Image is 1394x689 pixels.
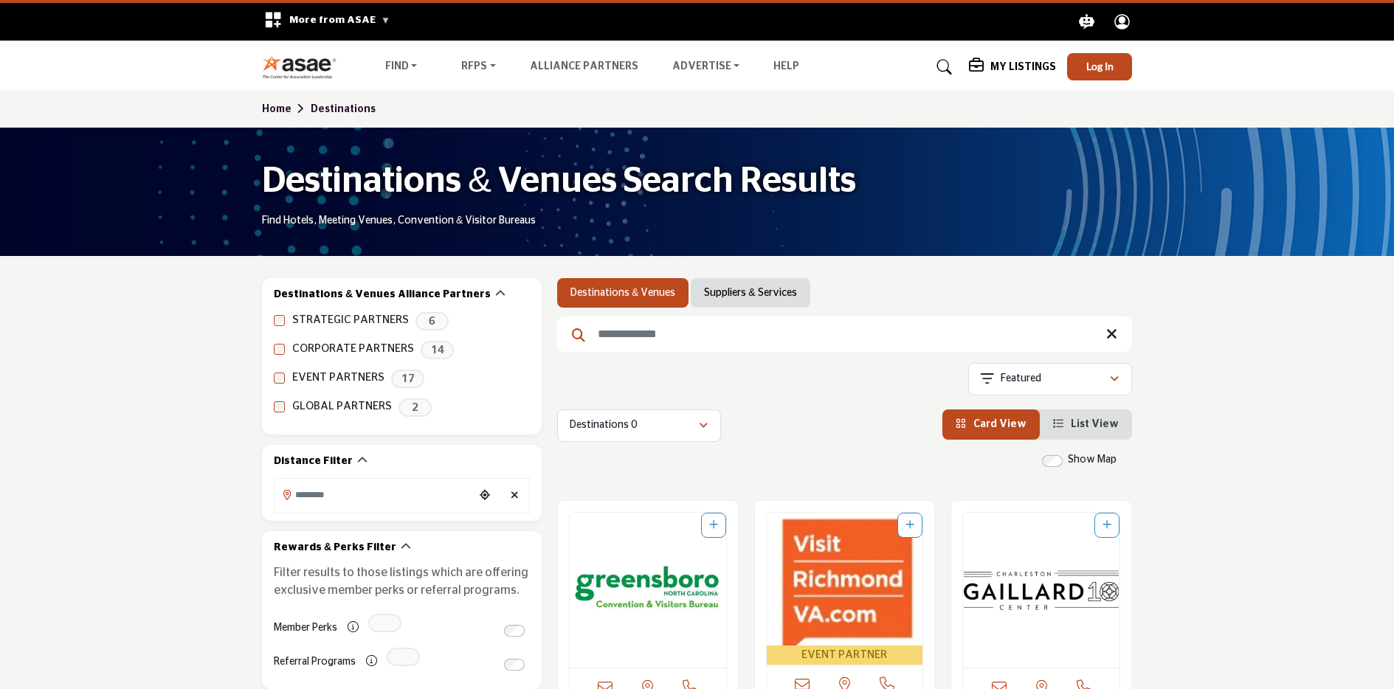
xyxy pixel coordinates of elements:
[1071,419,1119,429] span: List View
[398,398,432,417] span: 2
[274,564,530,599] p: Filter results to those listings which are offering exclusive member perks or referral programs.
[956,419,1026,429] a: View Card
[1067,53,1132,80] button: Log In
[292,341,414,358] label: CORPORATE PARTNERS
[905,520,914,530] a: Add To List
[292,370,384,387] label: EVENT PARTNERS
[922,55,962,79] a: Search
[570,285,675,300] a: Destinations & Venues
[415,312,449,330] span: 6
[709,520,718,530] a: Add To List
[274,288,491,302] h2: Destinations & Venues Alliance Partners
[704,285,796,300] a: Suppliers & Services
[289,15,390,25] span: More from ASAE
[770,647,920,664] span: EVENT PARTNER
[292,312,409,329] label: STRATEGIC PARTNERS
[557,409,721,442] button: Destinations 0
[292,398,392,415] label: GLOBAL PARTNERS
[391,370,424,388] span: 17
[1086,60,1114,72] span: Log In
[311,104,376,114] a: Destinations
[274,454,353,469] h2: Distance Filter
[1001,372,1041,387] p: Featured
[662,57,751,77] a: Advertise
[767,513,923,665] a: Open Listing in new tab
[262,55,344,79] img: Site Logo
[963,513,1119,668] img: Charleston Gaillard Center
[451,57,506,77] a: RFPs
[1040,409,1132,440] li: List View
[421,341,454,359] span: 14
[773,61,799,72] a: Help
[274,315,285,326] input: STRATEGIC PARTNERS checkbox
[275,480,474,509] input: Search Location
[570,513,726,668] a: Open Listing in new tab
[274,649,356,675] label: Referral Programs
[274,373,285,384] input: EVENT PARTNERS checkbox
[474,480,496,512] div: Choose your current location
[557,316,1132,352] input: Search Keyword
[274,401,285,412] input: GLOBAL PARTNERS checkbox
[973,419,1026,429] span: Card View
[1053,419,1119,429] a: View List
[504,659,525,671] input: Switch to Referral Programs
[570,513,726,668] img: Greensboro Area CVB
[262,104,311,114] a: Home
[375,57,428,77] a: Find
[255,3,400,41] div: More from ASAE
[942,409,1040,440] li: Card View
[262,159,856,204] h1: Destinations & Venues Search Results
[968,363,1132,395] button: Featured
[1103,520,1111,530] a: Add To List
[504,625,525,637] input: Switch to Member Perks
[767,513,923,645] img: Richmond Region Tourism
[963,513,1119,668] a: Open Listing in new tab
[530,61,638,72] a: Alliance Partners
[969,58,1056,76] div: My Listings
[570,418,637,433] p: Destinations 0
[274,541,396,555] h2: Rewards & Perks Filter
[262,214,536,229] p: Find Hotels, Meeting Venues, Convention & Visitor Bureaus
[274,344,285,355] input: CORPORATE PARTNERS checkbox
[503,480,525,512] div: Clear search location
[1068,452,1117,468] label: Show Map
[990,60,1056,74] h5: My Listings
[274,615,337,641] label: Member Perks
